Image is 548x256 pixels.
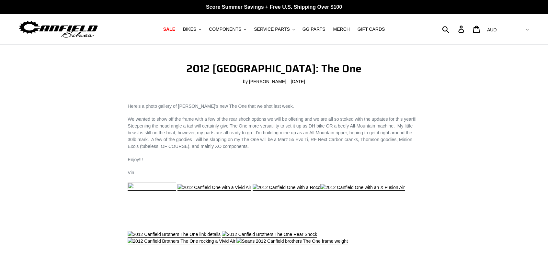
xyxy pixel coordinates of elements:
a: GG PARTS [299,25,329,34]
span: GG PARTS [303,27,325,32]
span: BIKES [183,27,196,32]
p: We wanted to show off the frame with a few of the rear shock options we will be offering and we a... [128,116,420,150]
img: Canfield Bikes [18,19,99,39]
img: 2012 Canfield One with a Vivid Air [177,184,251,191]
span: SALE [163,27,175,32]
span: SERVICE PARTS [254,27,290,32]
input: Search [446,22,462,36]
button: SERVICE PARTS [251,25,298,34]
p: Enjoy!!! [128,156,420,163]
img: 2012 Canfield One with an Elka [128,183,176,231]
a: GIFT CARDS [354,25,388,34]
span: MERCH [333,27,350,32]
button: COMPONENTS [206,25,249,34]
time: [DATE] [291,79,305,84]
img: 2012 Canfield Brothers The One Rear Shock [222,231,317,238]
img: 2012 Canfield Brothers The One link details [128,231,221,238]
button: BIKES [180,25,204,34]
h1: 2012 [GEOGRAPHIC_DATA]: The One [128,62,420,75]
span: by [PERSON_NAME] [243,78,286,85]
img: 2012 Canfield Brothers The One rocking a Vivid Air [128,238,235,245]
img: 2012 Canfield One with a Roco [253,184,321,191]
img: Seans 2012 Canfield brothers The One frame weight [236,238,348,245]
a: SALE [160,25,178,34]
span: GIFT CARDS [358,27,385,32]
p: Vin [128,169,420,176]
a: MERCH [330,25,353,34]
img: 2012 Canfield One with an X Fusion Air [320,184,405,191]
p: Here's a photo gallery of [PERSON_NAME]'s new The One that we shot last week. [128,103,420,110]
span: COMPONENTS [209,27,241,32]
